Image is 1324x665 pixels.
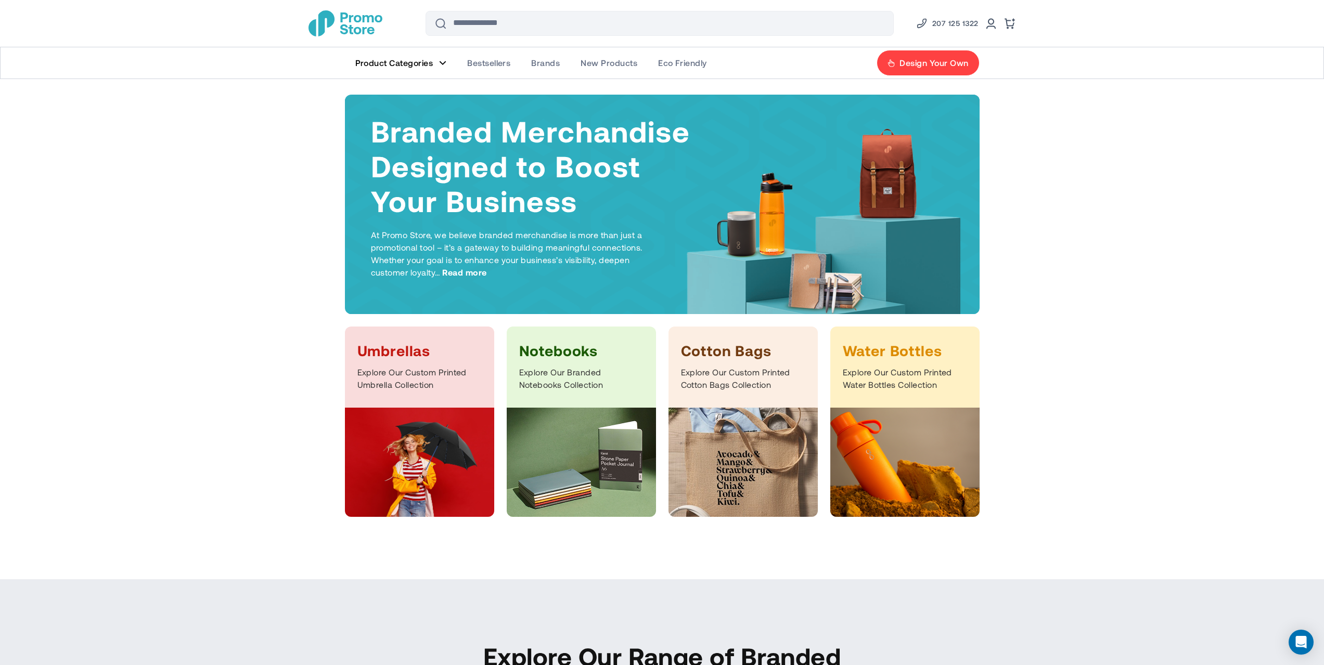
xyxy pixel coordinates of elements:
[681,341,805,360] h3: Cotton Bags
[843,341,967,360] h3: Water Bottles
[916,17,979,30] a: Phone
[457,47,521,79] a: Bestsellers
[442,266,486,279] span: Read more
[308,10,382,36] a: store logo
[519,366,644,391] p: Explore Our Branded Notebooks Collection
[507,408,656,517] img: Notebooks Category
[843,366,967,391] p: Explore Our Custom Printed Water Bottles Collection
[519,341,644,360] h3: Notebooks
[345,47,457,79] a: Product Categories
[357,341,482,360] h3: Umbrellas
[570,47,648,79] a: New Products
[658,58,707,68] span: Eco Friendly
[669,408,818,517] img: Bags Category
[371,230,642,277] span: At Promo Store, we believe branded merchandise is more than just a promotional tool – it’s a gate...
[681,366,805,391] p: Explore Our Custom Printed Cotton Bags Collection
[308,10,382,36] img: Promotional Merchandise
[1289,630,1314,655] div: Open Intercom Messenger
[345,327,494,517] a: Umbrellas Explore Our Custom Printed Umbrella Collection
[371,113,691,218] h1: Branded Merchandise Designed to Boost Your Business
[830,408,980,517] img: Bottles Category
[521,47,570,79] a: Brands
[830,327,980,517] a: Water Bottles Explore Our Custom Printed Water Bottles Collection
[507,327,656,517] a: Notebooks Explore Our Branded Notebooks Collection
[680,124,971,335] img: Products
[355,58,433,68] span: Product Categories
[648,47,717,79] a: Eco Friendly
[932,17,979,30] span: 207 125 1322
[357,366,482,391] p: Explore Our Custom Printed Umbrella Collection
[899,58,968,68] span: Design Your Own
[531,58,560,68] span: Brands
[581,58,637,68] span: New Products
[467,58,510,68] span: Bestsellers
[345,408,494,517] img: Umbrellas Category
[669,327,818,517] a: Cotton Bags Explore Our Custom Printed Cotton Bags Collection
[877,50,979,76] a: Design Your Own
